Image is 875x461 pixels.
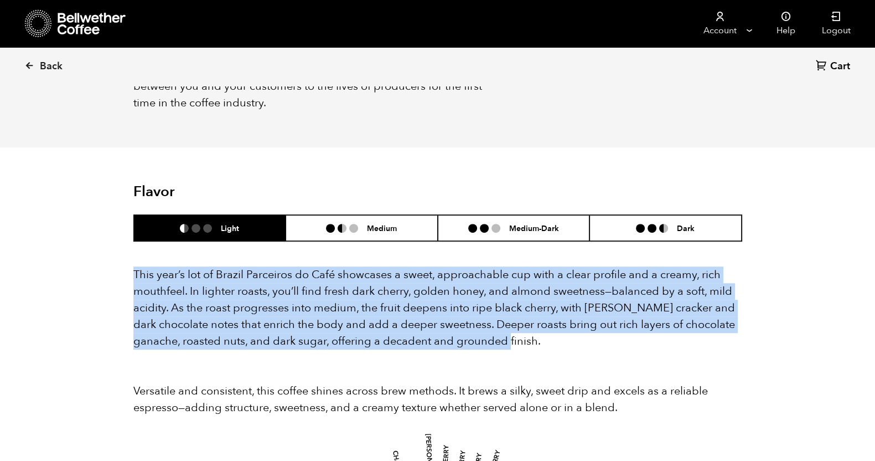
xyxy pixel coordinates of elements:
h6: Dark [677,223,695,233]
span: Cart [830,60,850,73]
h6: Medium-Dark [509,223,559,233]
span: Back [40,60,63,73]
a: Cart [816,59,853,74]
h6: Medium [367,223,397,233]
h6: Light [221,223,239,233]
p: Versatile and consistent, this coffee shines across brew methods. It brews a silky, sweet drip an... [133,383,742,416]
p: This year’s lot of Brazil Parceiros do Café showcases a sweet, approachable cup with a clear prof... [133,267,742,350]
h2: Flavor [133,183,336,201]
